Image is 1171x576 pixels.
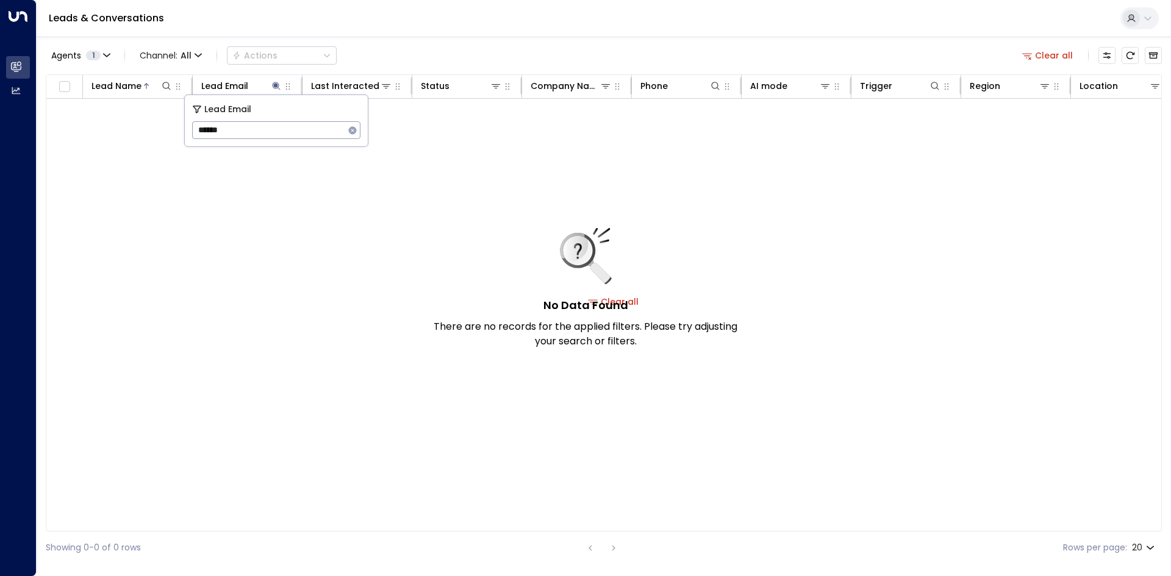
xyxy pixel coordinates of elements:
[860,79,941,93] div: Trigger
[201,79,248,93] div: Lead Email
[51,51,81,60] span: Agents
[201,79,282,93] div: Lead Email
[181,51,192,60] span: All
[1017,47,1078,64] button: Clear all
[421,79,502,93] div: Status
[531,79,600,93] div: Company Name
[57,79,72,94] span: Toggle select all
[970,79,1051,93] div: Region
[227,46,337,65] div: Button group with a nested menu
[582,540,621,555] nav: pagination navigation
[1063,541,1127,554] label: Rows per page:
[1080,79,1118,93] div: Location
[433,319,738,349] p: There are no records for the applied filters. Please try adjusting your search or filters.
[970,79,1000,93] div: Region
[1080,79,1161,93] div: Location
[311,79,392,93] div: Last Interacted
[46,47,115,64] button: Agents1
[91,79,141,93] div: Lead Name
[135,47,207,64] span: Channel:
[1145,47,1162,64] button: Archived Leads
[860,79,892,93] div: Trigger
[750,79,787,93] div: AI mode
[421,79,449,93] div: Status
[46,541,141,554] div: Showing 0-0 of 0 rows
[232,50,278,61] div: Actions
[1098,47,1115,64] button: Customize
[640,79,668,93] div: Phone
[86,51,101,60] span: 1
[135,47,207,64] button: Channel:All
[204,102,251,116] span: Lead Email
[531,79,612,93] div: Company Name
[1122,47,1139,64] span: Refresh
[640,79,722,93] div: Phone
[543,297,628,313] h5: No Data Found
[91,79,173,93] div: Lead Name
[311,79,379,93] div: Last Interacted
[227,46,337,65] button: Actions
[750,79,831,93] div: AI mode
[1132,539,1157,556] div: 20
[49,11,164,25] a: Leads & Conversations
